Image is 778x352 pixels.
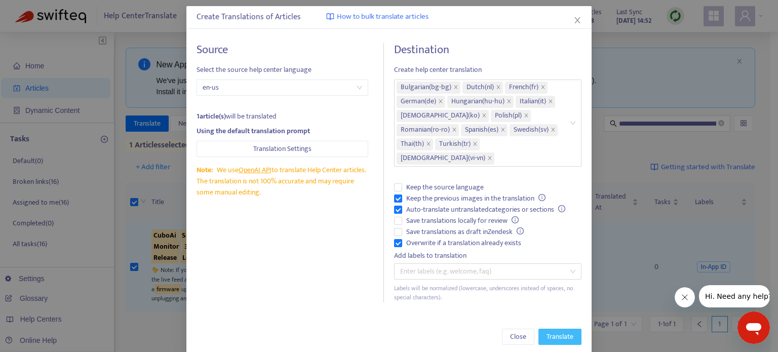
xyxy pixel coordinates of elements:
[197,111,368,122] div: will be translated
[394,250,581,261] div: Add labels to translation
[514,124,549,136] span: Swedish ( sv )
[401,82,451,94] span: Bulgarian ( bg-bg )
[466,82,494,94] span: Dutch ( nl )
[401,110,480,122] span: [DEMOGRAPHIC_DATA] ( ko )
[509,82,538,94] span: French ( fr )
[401,124,450,136] span: Romanian ( ro-ro )
[197,141,368,157] button: Translation Settings
[473,141,478,147] span: close
[517,227,524,234] span: info-circle
[402,182,488,193] span: Keep the source language
[510,331,526,342] span: Close
[326,13,334,21] img: image-link
[512,216,519,223] span: info-circle
[465,124,498,136] span: Spanish ( es )
[326,11,429,23] a: How to bulk translate articles
[453,85,458,91] span: close
[573,16,581,24] span: close
[6,7,73,15] span: Hi. Need any help?
[253,143,312,154] span: Translation Settings
[500,127,505,133] span: close
[197,11,581,23] div: Create Translations of Articles
[394,64,581,75] span: Create help center translation
[540,85,546,91] span: close
[507,99,512,105] span: close
[675,287,695,307] iframe: メッセージを閉じる
[496,85,501,91] span: close
[572,15,583,26] button: Close
[538,194,546,201] span: info-circle
[524,113,529,119] span: close
[402,238,525,249] span: Overwrite if a translation already exists
[495,110,522,122] span: Polish ( pl )
[197,126,368,137] div: Using the default translation prompt
[203,80,362,95] span: en-us
[482,113,487,119] span: close
[402,193,550,204] span: Keep the previous images in the translation
[426,141,431,147] span: close
[197,164,213,176] span: Note:
[547,331,573,342] span: Translate
[438,99,443,105] span: close
[394,284,581,303] div: Labels will be normalized (lowercase, underscores instead of spaces, no special characters).
[401,152,485,165] span: [DEMOGRAPHIC_DATA] ( vi-vn )
[401,96,436,108] span: German ( de )
[402,215,523,226] span: Save translations locally for review
[452,127,457,133] span: close
[551,127,556,133] span: close
[239,164,271,176] a: OpenAI API
[502,329,534,345] button: Close
[451,96,504,108] span: Hungarian ( hu-hu )
[558,205,565,212] span: info-circle
[439,138,471,150] span: Turkish ( tr )
[402,204,569,215] span: Auto-translate untranslated categories or sections
[699,285,770,307] iframe: 会社からのメッセージ
[394,43,581,57] h4: Destination
[401,138,424,150] span: Thai ( th )
[197,64,368,75] span: Select the source help center language
[538,329,581,345] button: Translate
[548,99,553,105] span: close
[402,226,528,238] span: Save translations as draft in Zendesk
[337,11,429,23] span: How to bulk translate articles
[197,110,226,122] strong: 1 article(s)
[197,43,368,57] h4: Source
[520,96,546,108] span: Italian ( it )
[487,155,492,162] span: close
[737,311,770,344] iframe: メッセージングウィンドウを開くボタン
[197,165,368,198] div: We use to translate Help Center articles. The translation is not 100% accurate and may require so...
